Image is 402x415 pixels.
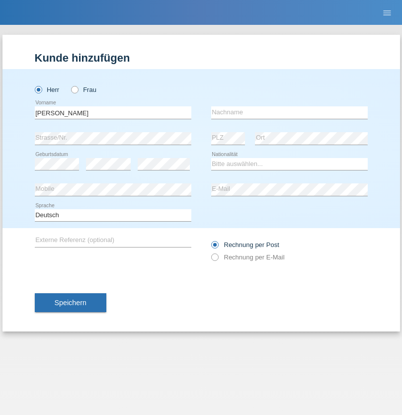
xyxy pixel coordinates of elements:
[55,299,86,307] span: Speichern
[35,293,106,312] button: Speichern
[211,241,218,253] input: Rechnung per Post
[35,86,41,92] input: Herr
[35,86,60,93] label: Herr
[35,52,368,64] h1: Kunde hinzufügen
[211,253,218,266] input: Rechnung per E-Mail
[211,253,285,261] label: Rechnung per E-Mail
[377,9,397,15] a: menu
[71,86,78,92] input: Frau
[382,8,392,18] i: menu
[211,241,279,249] label: Rechnung per Post
[71,86,96,93] label: Frau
